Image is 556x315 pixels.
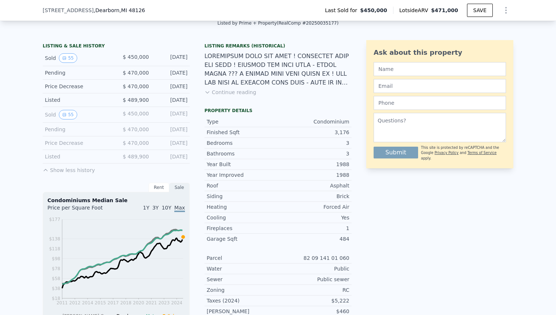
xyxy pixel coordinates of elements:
[278,265,349,272] div: Public
[467,151,496,155] a: Terms of Service
[123,126,149,132] span: $ 470,000
[207,254,278,262] div: Parcel
[123,154,149,160] span: $ 489,900
[278,139,349,147] div: 3
[278,118,349,125] div: Condominium
[155,83,188,90] div: [DATE]
[155,110,188,119] div: [DATE]
[123,54,149,60] span: $ 450,000
[52,266,60,271] tspan: $78
[435,151,459,155] a: Privacy Policy
[207,297,278,304] div: Taxes (2024)
[360,7,387,14] span: $450,000
[43,164,95,174] button: Show less history
[374,147,418,158] button: Submit
[45,153,110,160] div: Listed
[45,53,110,63] div: Sold
[278,214,349,221] div: Yes
[45,139,110,147] div: Price Decrease
[57,300,68,305] tspan: 2011
[278,182,349,189] div: Asphalt
[47,197,185,204] div: Condominiums Median Sale
[207,225,278,232] div: Fireplaces
[52,296,60,301] tspan: $18
[52,276,60,281] tspan: $58
[43,43,190,50] div: LISTING & SALE HISTORY
[278,235,349,243] div: 484
[207,182,278,189] div: Roof
[278,254,349,262] div: 82 09 141 01 060
[207,118,278,125] div: Type
[49,236,60,241] tspan: $138
[421,145,506,161] div: This site is protected by reCAPTCHA and the Google and apply.
[152,205,158,211] span: 3Y
[162,205,171,211] span: 10Y
[45,96,110,104] div: Listed
[207,161,278,168] div: Year Built
[123,97,149,103] span: $ 489,900
[133,300,145,305] tspan: 2020
[499,3,513,18] button: Show Options
[49,217,60,222] tspan: $177
[399,7,431,14] span: Lotside ARV
[207,235,278,243] div: Garage Sqft
[204,52,352,87] div: LOREMIPSUM DOLO SIT AMET ! CONSECTET ADIP ELI SEDD ! EIUSMOD TEM INCI UTLA - ETDOL MAGNA ??? A EN...
[207,286,278,294] div: Zoning
[120,300,132,305] tspan: 2018
[174,205,185,212] span: Max
[82,300,93,305] tspan: 2014
[52,256,60,261] tspan: $98
[207,203,278,211] div: Heating
[278,171,349,179] div: 1988
[69,300,81,305] tspan: 2012
[94,7,145,14] span: , Dearborn
[171,300,182,305] tspan: 2024
[374,96,506,110] input: Phone
[207,150,278,157] div: Bathrooms
[169,183,190,192] div: Sale
[207,308,278,315] div: [PERSON_NAME]
[155,96,188,104] div: [DATE]
[278,276,349,283] div: Public sewer
[325,7,360,14] span: Last Sold for
[278,193,349,200] div: Brick
[374,62,506,76] input: Name
[278,161,349,168] div: 1988
[158,300,170,305] tspan: 2023
[107,300,119,305] tspan: 2017
[207,193,278,200] div: Siding
[123,83,149,89] span: $ 470,000
[204,43,352,49] div: Listing Remarks (Historical)
[278,286,349,294] div: RC
[45,83,110,90] div: Price Decrease
[45,69,110,76] div: Pending
[120,7,145,13] span: , MI 48126
[467,4,493,17] button: SAVE
[207,139,278,147] div: Bedrooms
[49,246,60,251] tspan: $118
[217,21,338,26] div: Listed by Prime + Property (RealComp #20250035177)
[204,108,352,114] div: Property details
[59,53,77,63] button: View historical data
[374,47,506,58] div: Ask about this property
[143,205,149,211] span: 1Y
[207,171,278,179] div: Year Improved
[207,214,278,221] div: Cooling
[43,7,94,14] span: [STREET_ADDRESS]
[45,126,110,133] div: Pending
[207,129,278,136] div: Finished Sqft
[52,286,60,291] tspan: $38
[45,110,110,119] div: Sold
[155,153,188,160] div: [DATE]
[155,126,188,133] div: [DATE]
[431,7,458,13] span: $471,000
[155,69,188,76] div: [DATE]
[278,225,349,232] div: 1
[155,139,188,147] div: [DATE]
[278,308,349,315] div: $460
[123,70,149,76] span: $ 470,000
[278,150,349,157] div: 3
[155,53,188,63] div: [DATE]
[47,204,116,216] div: Price per Square Foot
[207,276,278,283] div: Sewer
